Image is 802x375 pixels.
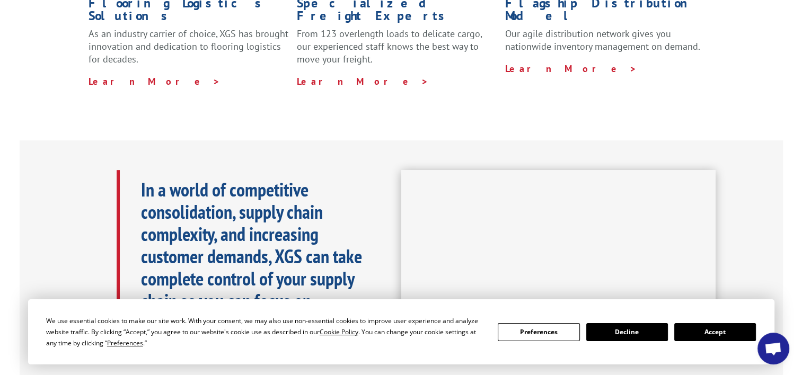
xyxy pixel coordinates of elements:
[89,28,288,65] span: As an industry carrier of choice, XGS has brought innovation and dedication to flooring logistics...
[297,28,497,75] p: From 123 overlength loads to delicate cargo, our experienced staff knows the best way to move you...
[757,333,789,364] div: Open chat
[28,299,774,364] div: Cookie Consent Prompt
[89,75,221,87] a: Learn More >
[107,338,143,347] span: Preferences
[46,315,485,349] div: We use essential cookies to make our site work. With your consent, we may also use non-essential ...
[297,75,429,87] a: Learn More >
[141,177,362,335] b: In a world of competitive consolidation, supply chain complexity, and increasing customer demands...
[505,63,637,75] a: Learn More >
[401,170,716,347] iframe: XGS Logistics Solutions
[674,323,756,341] button: Accept
[586,323,668,341] button: Decline
[320,327,358,336] span: Cookie Policy
[505,28,700,52] span: Our agile distribution network gives you nationwide inventory management on demand.
[498,323,579,341] button: Preferences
